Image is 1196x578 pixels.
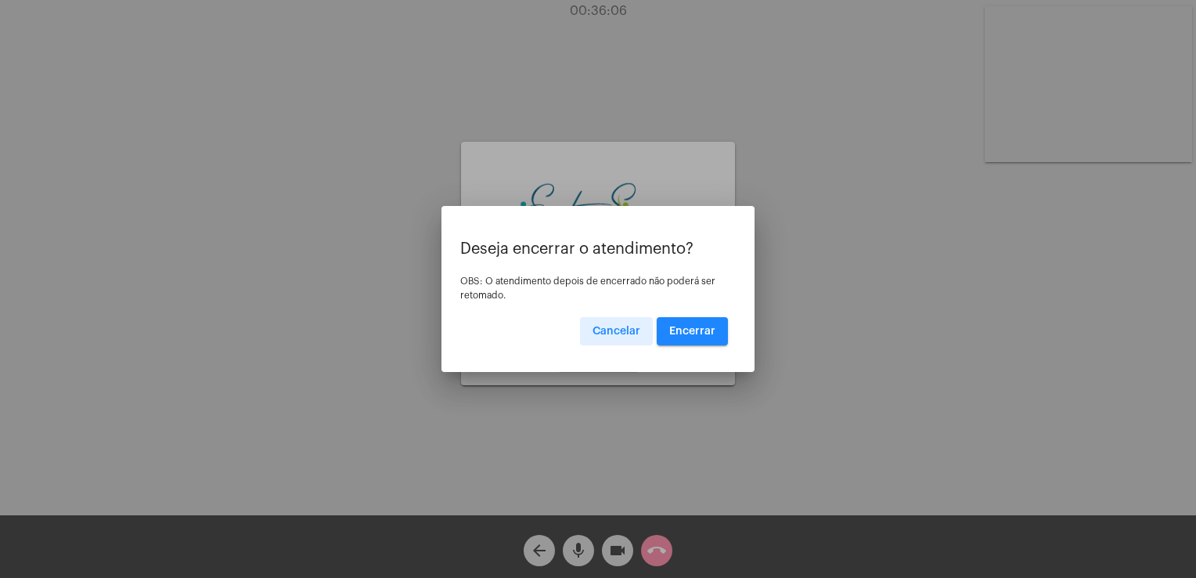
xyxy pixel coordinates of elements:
[580,317,653,345] button: Cancelar
[460,276,715,300] span: OBS: O atendimento depois de encerrado não poderá ser retomado.
[657,317,728,345] button: Encerrar
[593,326,640,337] span: Cancelar
[669,326,715,337] span: Encerrar
[460,240,736,258] p: Deseja encerrar o atendimento?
